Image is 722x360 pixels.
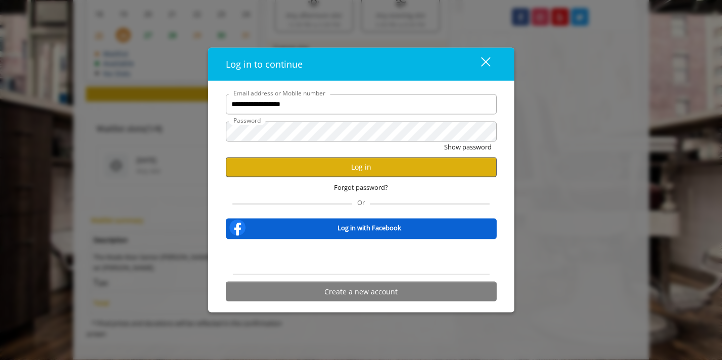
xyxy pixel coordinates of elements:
button: Create a new account [226,282,497,301]
b: Log in with Facebook [338,223,401,233]
input: Password [226,121,497,141]
label: Password [228,115,266,125]
button: Show password [444,141,492,152]
input: Email address or Mobile number [226,94,497,114]
img: facebook-logo [227,218,248,238]
button: close dialog [462,54,497,74]
div: Sign in with Google. Opens in new tab [315,246,408,268]
span: Forgot password? [334,182,388,192]
div: close dialog [469,57,490,72]
label: Email address or Mobile number [228,88,330,97]
span: Log in to continue [226,58,303,70]
span: Or [352,198,370,207]
button: Log in [226,157,497,177]
iframe: Sign in with Google Button [310,246,413,268]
